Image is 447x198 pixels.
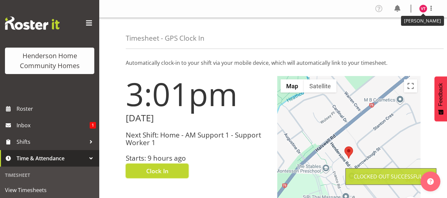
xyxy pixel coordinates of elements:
button: Show satellite imagery [304,79,336,93]
div: Clocked out Successfully [354,173,428,180]
span: Roster [17,104,96,114]
img: vanessa-thornley8527.jpg [419,5,427,13]
span: Feedback [438,83,444,106]
span: Inbox [17,120,90,130]
h1: 3:01pm [126,76,269,112]
button: Feedback - Show survey [434,76,447,121]
h4: Timesheet - GPS Clock In [126,34,204,42]
p: Automatically clock-in to your shift via your mobile device, which will automatically link to you... [126,59,421,67]
img: help-xxl-2.png [427,178,434,185]
span: Shifts [17,137,86,147]
button: Clock In [126,164,189,178]
span: 1 [90,122,96,129]
div: Henderson Home Community Homes [12,51,88,71]
h2: [DATE] [126,113,269,123]
span: View Timesheets [5,185,94,195]
span: Clock In [146,167,168,175]
img: Rosterit website logo [5,17,60,30]
span: Time & Attendance [17,153,86,163]
div: Timesheet [2,168,98,182]
h3: Starts: 9 hours ago [126,154,269,162]
button: Toggle fullscreen view [404,79,417,93]
button: Show street map [281,79,304,93]
h3: Next Shift: Home - AM Support 1 - Support Worker 1 [126,131,269,147]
